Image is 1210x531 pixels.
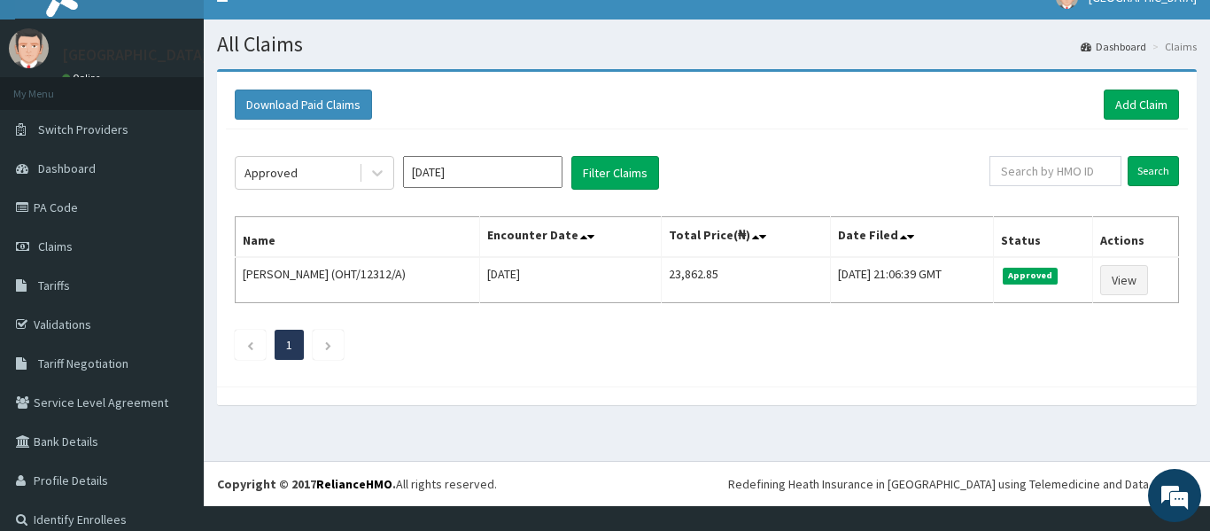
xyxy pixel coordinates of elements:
[244,164,298,182] div: Approved
[204,461,1210,506] footer: All rights reserved.
[38,277,70,293] span: Tariffs
[662,257,831,303] td: 23,862.85
[830,217,993,258] th: Date Filed
[662,217,831,258] th: Total Price(₦)
[1128,156,1179,186] input: Search
[1092,217,1178,258] th: Actions
[38,238,73,254] span: Claims
[103,155,244,334] span: We're online!
[62,47,208,63] p: [GEOGRAPHIC_DATA]
[286,337,292,353] a: Page 1 is your current page
[246,337,254,353] a: Previous page
[993,217,1092,258] th: Status
[1081,39,1146,54] a: Dashboard
[291,9,333,51] div: Minimize live chat window
[92,99,298,122] div: Chat with us now
[479,217,662,258] th: Encounter Date
[9,347,337,410] textarea: Type your message and hit 'Enter'
[1100,265,1148,295] a: View
[479,257,662,303] td: [DATE]
[1104,90,1179,120] a: Add Claim
[403,156,562,188] input: Select Month and Year
[33,89,72,133] img: d_794563401_company_1708531726252_794563401
[324,337,332,353] a: Next page
[571,156,659,190] button: Filter Claims
[38,355,128,371] span: Tariff Negotiation
[316,476,392,492] a: RelianceHMO
[236,257,480,303] td: [PERSON_NAME] (OHT/12312/A)
[38,121,128,137] span: Switch Providers
[9,28,49,68] img: User Image
[236,217,480,258] th: Name
[217,33,1197,56] h1: All Claims
[989,156,1121,186] input: Search by HMO ID
[62,72,105,84] a: Online
[38,160,96,176] span: Dashboard
[235,90,372,120] button: Download Paid Claims
[728,475,1197,493] div: Redefining Heath Insurance in [GEOGRAPHIC_DATA] using Telemedicine and Data Science!
[1148,39,1197,54] li: Claims
[1003,268,1059,284] span: Approved
[217,476,396,492] strong: Copyright © 2017 .
[830,257,993,303] td: [DATE] 21:06:39 GMT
